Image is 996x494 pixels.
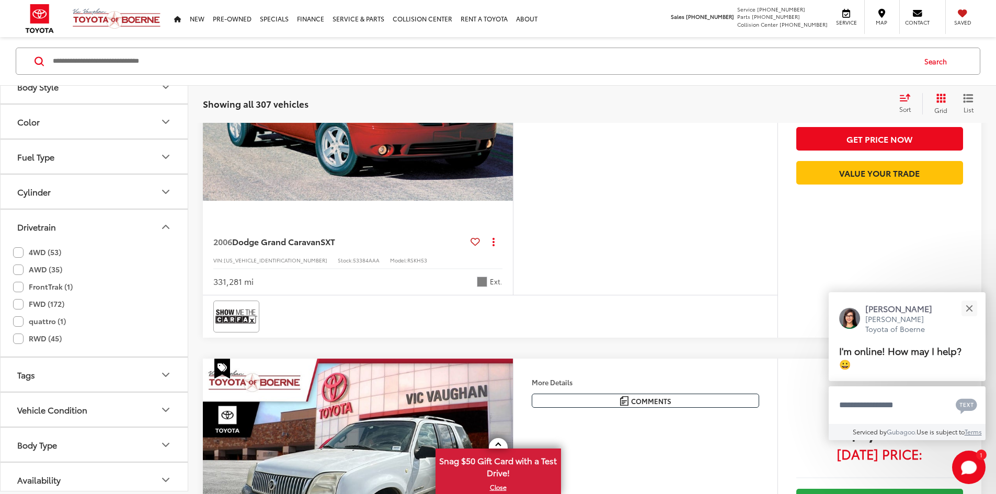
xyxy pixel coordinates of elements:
button: CylinderCylinder [1,175,189,209]
div: Cylinder [159,186,172,198]
span: Showing all 307 vehicles [203,97,308,109]
span: [US_VEHICLE_IDENTIFICATION_NUMBER] [224,256,327,264]
button: Body StyleBody Style [1,70,189,104]
a: Gubagoo. [887,427,917,436]
span: I'm online! How may I help? 😀 [839,344,961,371]
div: Body Style [17,82,59,91]
span: $1,700 [796,417,963,443]
p: [PERSON_NAME] [865,303,943,314]
a: Value Your Trade [796,161,963,185]
span: Serviced by [853,427,887,436]
button: Get Price Now [796,127,963,151]
span: [PHONE_NUMBER] [752,13,800,20]
span: Contact [905,19,930,26]
span: [PHONE_NUMBER] [780,20,828,28]
label: 4WD (53) [13,244,61,261]
div: Body Type [17,440,57,450]
svg: Start Chat [952,451,986,484]
span: [DATE] Price: [796,449,963,459]
textarea: Type your message [829,386,986,424]
span: Special [214,359,230,378]
span: 1 [980,452,982,457]
span: Ext. [490,277,502,286]
div: Cylinder [17,187,51,197]
span: Brilliant Black Crystal Pearlcoat [477,277,487,287]
button: TagsTags [1,358,189,392]
span: List [963,105,974,113]
div: Color [159,116,172,128]
button: Close [958,297,980,320]
img: Vic Vaughan Toyota of Boerne [72,8,161,29]
div: Fuel Type [159,151,172,163]
span: Comments [631,396,671,406]
span: Stock: [338,256,353,264]
div: Drivetrain [17,222,56,232]
label: FWD (172) [13,295,64,313]
span: 2006 [213,235,232,247]
div: Drivetrain [159,221,172,233]
div: Availability [17,475,61,485]
button: List View [955,93,981,114]
button: Toggle Chat Window [952,451,986,484]
span: dropdown dots [493,237,495,246]
label: RWD (45) [13,330,62,347]
span: Saved [951,19,974,26]
button: Select sort value [894,93,922,114]
div: Tags [159,369,172,381]
span: Map [870,19,893,26]
span: [PHONE_NUMBER] [757,5,805,13]
span: Grid [934,105,947,114]
button: ColorColor [1,105,189,139]
div: Tags [17,370,35,380]
button: Grid View [922,93,955,114]
span: Parts [737,13,750,20]
button: DrivetrainDrivetrain [1,210,189,244]
span: RSKH53 [407,256,427,264]
img: Comments [620,396,628,405]
span: Sales [671,13,684,20]
div: 331,281 mi [213,275,254,288]
button: Comments [532,394,759,408]
label: AWD (35) [13,261,62,278]
span: Use is subject to [917,427,965,436]
button: Search [914,48,962,74]
div: Vehicle Condition [17,405,87,415]
div: Fuel Type [17,152,54,162]
button: Actions [484,232,502,250]
p: [PERSON_NAME] Toyota of Boerne [865,314,943,335]
img: View CARFAX report [215,303,257,330]
span: Collision Center [737,20,778,28]
input: Search by Make, Model, or Keyword [52,49,914,74]
span: [PHONE_NUMBER] [686,13,734,20]
span: 53384AAA [353,256,380,264]
button: Vehicle ConditionVehicle Condition [1,393,189,427]
button: Fuel TypeFuel Type [1,140,189,174]
label: FrontTrak (1) [13,278,73,295]
button: Chat with SMS [953,393,980,417]
span: Sort [899,105,911,113]
a: Terms [965,427,982,436]
span: SXT [320,235,335,247]
span: Dodge Grand Caravan [232,235,320,247]
div: Close[PERSON_NAME][PERSON_NAME] Toyota of BoerneI'm online! How may I help? 😀Type your messageCha... [829,292,986,440]
span: Service [834,19,858,26]
a: 2006Dodge Grand CaravanSXT [213,236,466,247]
span: Model: [390,256,407,264]
h4: More Details [532,378,759,386]
span: Snag $50 Gift Card with a Test Drive! [437,450,560,481]
span: Service [737,5,755,13]
span: VIN: [213,256,224,264]
button: Body TypeBody Type [1,428,189,462]
label: quattro (1) [13,313,66,330]
div: Body Style [159,81,172,93]
div: Availability [159,474,172,486]
div: Body Type [159,439,172,451]
svg: Text [956,397,977,414]
div: Vehicle Condition [159,404,172,416]
div: Color [17,117,40,127]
